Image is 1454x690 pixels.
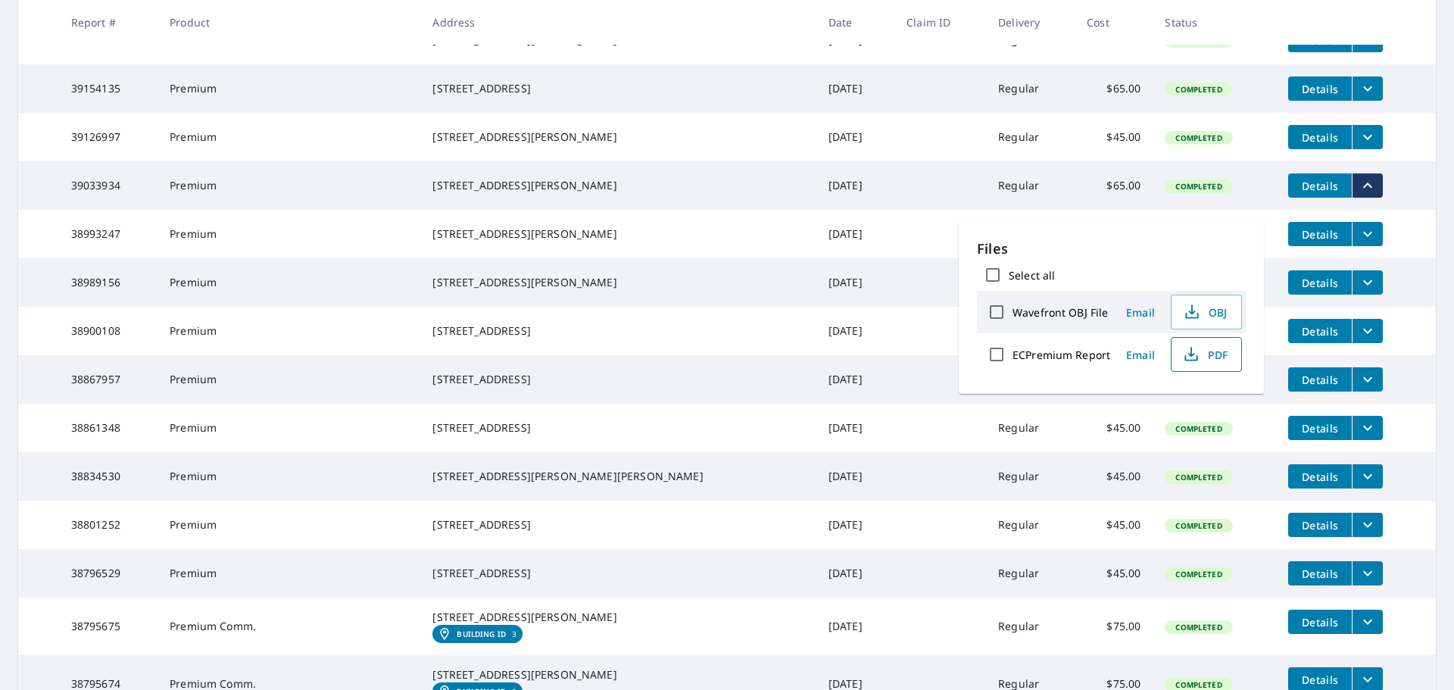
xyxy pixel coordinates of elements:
[59,258,158,307] td: 38989156
[457,629,506,638] em: Building ID
[158,258,420,307] td: Premium
[986,501,1075,549] td: Regular
[59,210,158,258] td: 38993247
[59,64,158,113] td: 39154135
[432,275,803,290] div: [STREET_ADDRESS][PERSON_NAME]
[1075,598,1153,655] td: $75.00
[1297,615,1343,629] span: Details
[432,372,803,387] div: [STREET_ADDRESS]
[432,323,803,339] div: [STREET_ADDRESS]
[158,598,420,655] td: Premium Comm.
[1352,367,1383,392] button: filesDropdownBtn-38867957
[1171,295,1242,329] button: OBJ
[1297,324,1343,339] span: Details
[1288,367,1352,392] button: detailsBtn-38867957
[1297,227,1343,242] span: Details
[816,355,894,404] td: [DATE]
[1012,305,1108,320] label: Wavefront OBJ File
[977,239,1246,259] p: Files
[432,610,803,625] div: [STREET_ADDRESS][PERSON_NAME]
[59,161,158,210] td: 39033934
[1166,679,1231,690] span: Completed
[1288,319,1352,343] button: detailsBtn-38900108
[1352,513,1383,537] button: filesDropdownBtn-38801252
[1075,549,1153,598] td: $45.00
[816,501,894,549] td: [DATE]
[816,210,894,258] td: [DATE]
[432,625,523,643] a: Building ID3
[1075,404,1153,452] td: $45.00
[432,517,803,532] div: [STREET_ADDRESS]
[1297,82,1343,96] span: Details
[1288,416,1352,440] button: detailsBtn-38861348
[158,501,420,549] td: Premium
[1166,622,1231,632] span: Completed
[1352,416,1383,440] button: filesDropdownBtn-38861348
[432,130,803,145] div: [STREET_ADDRESS][PERSON_NAME]
[1297,276,1343,290] span: Details
[1288,222,1352,246] button: detailsBtn-38993247
[1297,470,1343,484] span: Details
[816,64,894,113] td: [DATE]
[986,549,1075,598] td: Regular
[158,210,420,258] td: Premium
[1288,513,1352,537] button: detailsBtn-38801252
[432,226,803,242] div: [STREET_ADDRESS][PERSON_NAME]
[1288,173,1352,198] button: detailsBtn-39033934
[1288,610,1352,634] button: detailsBtn-38795675
[816,598,894,655] td: [DATE]
[1075,161,1153,210] td: $65.00
[59,404,158,452] td: 38861348
[1352,319,1383,343] button: filesDropdownBtn-38900108
[1297,673,1343,687] span: Details
[1181,303,1229,321] span: OBJ
[986,452,1075,501] td: Regular
[432,420,803,436] div: [STREET_ADDRESS]
[1352,222,1383,246] button: filesDropdownBtn-38993247
[1297,373,1343,387] span: Details
[986,161,1075,210] td: Regular
[59,355,158,404] td: 38867957
[1012,348,1110,362] label: ECPremium Report
[1352,561,1383,585] button: filesDropdownBtn-38796529
[986,210,1075,258] td: Regular
[432,667,803,682] div: [STREET_ADDRESS][PERSON_NAME]
[158,549,420,598] td: Premium
[432,178,803,193] div: [STREET_ADDRESS][PERSON_NAME]
[1288,125,1352,149] button: detailsBtn-39126997
[986,64,1075,113] td: Regular
[1166,84,1231,95] span: Completed
[158,452,420,501] td: Premium
[1288,76,1352,101] button: detailsBtn-39154135
[816,258,894,307] td: [DATE]
[816,404,894,452] td: [DATE]
[59,549,158,598] td: 38796529
[1166,181,1231,192] span: Completed
[1297,179,1343,193] span: Details
[1075,210,1153,258] td: $65.00
[1166,520,1231,531] span: Completed
[59,452,158,501] td: 38834530
[158,161,420,210] td: Premium
[1075,113,1153,161] td: $45.00
[59,307,158,355] td: 38900108
[1352,464,1383,489] button: filesDropdownBtn-38834530
[816,452,894,501] td: [DATE]
[1075,452,1153,501] td: $45.00
[816,113,894,161] td: [DATE]
[1352,125,1383,149] button: filesDropdownBtn-39126997
[158,404,420,452] td: Premium
[1171,337,1242,372] button: PDF
[1297,567,1343,581] span: Details
[1288,270,1352,295] button: detailsBtn-38989156
[1116,301,1165,324] button: Email
[59,598,158,655] td: 38795675
[59,501,158,549] td: 38801252
[432,566,803,581] div: [STREET_ADDRESS]
[432,81,803,96] div: [STREET_ADDRESS]
[158,64,420,113] td: Premium
[1166,423,1231,434] span: Completed
[1122,305,1159,320] span: Email
[59,113,158,161] td: 39126997
[1009,268,1055,283] label: Select all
